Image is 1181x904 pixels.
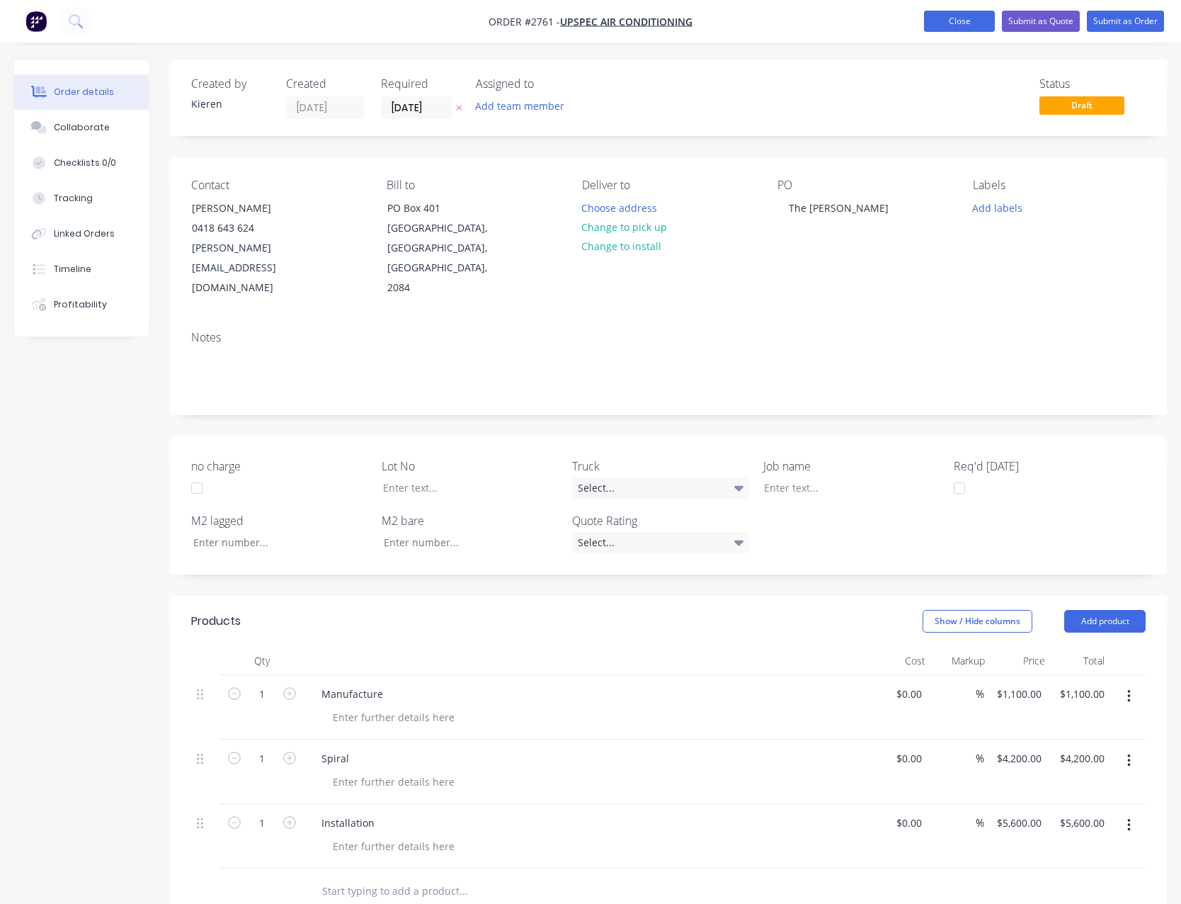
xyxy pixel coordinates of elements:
div: [PERSON_NAME]0418 643 624[PERSON_NAME][EMAIL_ADDRESS][DOMAIN_NAME] [180,198,321,298]
div: Bill to [387,179,559,192]
button: Show / Hide columns [923,610,1032,633]
div: Created by [191,77,269,91]
button: Add product [1064,610,1146,633]
div: Products [191,613,241,630]
div: Price [991,647,1051,675]
span: % [976,815,984,831]
div: Tracking [54,192,93,205]
label: Job name [763,458,940,475]
label: no charge [191,458,368,475]
button: Tracking [14,181,149,216]
a: Upspec Air Conditioning [560,15,692,28]
div: [PERSON_NAME] [192,198,309,218]
div: Checklists 0/0 [54,157,116,169]
div: Timeline [54,263,91,276]
div: Select... [572,478,749,499]
button: Add team member [468,96,572,115]
span: Draft [1039,96,1124,114]
div: Spiral [310,748,360,769]
div: PO Box 401[GEOGRAPHIC_DATA], [GEOGRAPHIC_DATA], [GEOGRAPHIC_DATA], 2084 [375,198,517,298]
button: Add labels [965,198,1030,217]
button: Add team member [476,96,572,115]
span: % [976,750,984,767]
div: [GEOGRAPHIC_DATA], [GEOGRAPHIC_DATA], [GEOGRAPHIC_DATA], 2084 [387,218,505,298]
label: M2 bare [382,512,559,529]
button: Linked Orders [14,216,149,252]
div: Cost [871,647,931,675]
div: Required [381,77,459,91]
label: Truck [572,458,749,475]
label: Lot No [382,458,559,475]
button: Profitability [14,287,149,322]
div: Collaborate [54,121,110,134]
div: PO Box 401 [387,198,505,218]
button: Submit as Order [1087,11,1164,32]
div: Select... [572,532,749,553]
label: Req'd [DATE] [954,458,1131,475]
div: Status [1039,77,1146,91]
div: Markup [931,647,991,675]
input: Enter number... [372,532,559,553]
div: Linked Orders [54,227,115,240]
button: Order details [14,74,149,110]
button: Submit as Quote [1002,11,1080,32]
label: Quote Rating [572,512,749,529]
button: Change to pick up [574,217,675,237]
input: Enter number... [181,532,368,553]
span: % [976,686,984,702]
button: Change to install [574,237,669,256]
div: Labels [973,179,1146,192]
div: Order details [54,86,114,98]
div: 0418 643 624 [192,218,309,238]
div: [PERSON_NAME][EMAIL_ADDRESS][DOMAIN_NAME] [192,238,309,298]
label: M2 lagged [191,512,368,529]
div: Kieren [191,96,269,111]
div: Deliver to [582,179,755,192]
div: Created [286,77,364,91]
span: Order #2761 - [489,15,560,28]
div: Manufacture [310,684,394,704]
div: Assigned to [476,77,617,91]
button: Checklists 0/0 [14,145,149,181]
div: PO [777,179,950,192]
div: Profitability [54,298,107,311]
div: Notes [191,331,1146,344]
div: Total [1051,647,1111,675]
button: Collaborate [14,110,149,145]
button: Choose address [574,198,665,217]
div: Contact [191,179,364,192]
img: Factory [25,11,47,32]
div: The [PERSON_NAME] [777,198,900,218]
button: Close [924,11,995,32]
div: Installation [310,813,386,833]
button: Timeline [14,252,149,287]
div: Qty [219,647,304,675]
